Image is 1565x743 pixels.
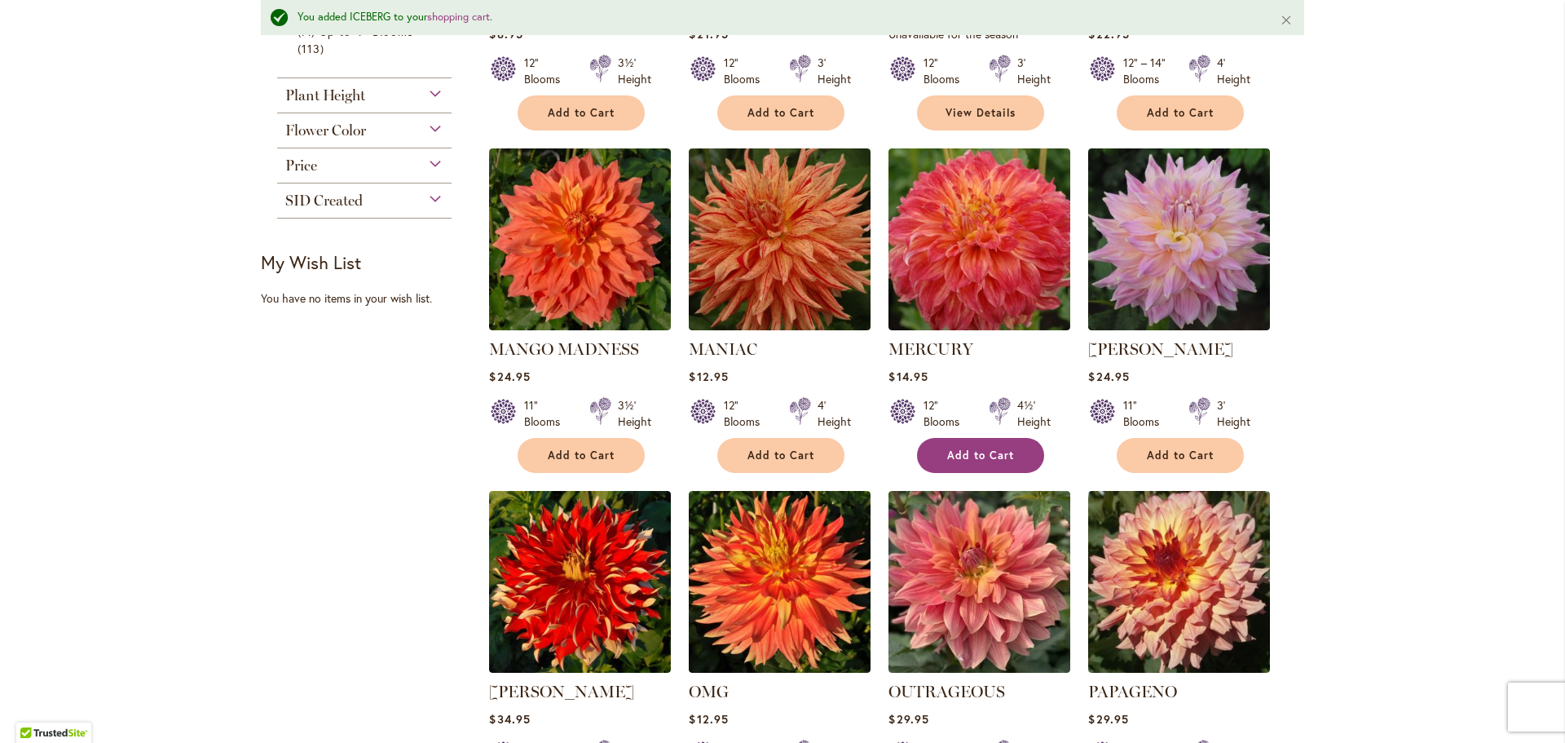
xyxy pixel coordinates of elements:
[947,449,1014,462] span: Add to Cart
[298,24,413,39] span: (M) Up to 4" Blooms
[888,369,928,384] span: $14.95
[689,491,871,673] img: Omg
[888,711,928,727] span: $29.95
[298,10,1255,25] div: You added ICEBERG to your .
[924,55,969,87] div: 12" Blooms
[489,661,671,676] a: Nick Sr
[618,55,651,87] div: 3½' Height
[1123,55,1169,87] div: 12" – 14" Blooms
[717,95,844,130] button: Add to Cart
[12,685,58,731] iframe: Launch Accessibility Center
[888,318,1070,334] a: Mercury
[1217,397,1250,430] div: 3' Height
[1088,661,1270,676] a: Papageno
[489,318,671,334] a: Mango Madness
[427,10,490,24] a: shopping cart
[888,661,1070,676] a: OUTRAGEOUS
[489,339,639,359] a: MANGO MADNESS
[1117,95,1244,130] button: Add to Cart
[524,55,570,87] div: 12" Blooms
[689,148,871,330] img: Maniac
[489,148,671,330] img: Mango Madness
[489,682,634,701] a: [PERSON_NAME]
[518,95,645,130] button: Add to Cart
[888,491,1070,673] img: OUTRAGEOUS
[518,438,645,473] button: Add to Cart
[1117,438,1244,473] button: Add to Cart
[888,339,973,359] a: MERCURY
[548,449,615,462] span: Add to Cart
[917,438,1044,473] button: Add to Cart
[1088,318,1270,334] a: Mingus Philip Sr
[1017,55,1051,87] div: 3' Height
[285,86,365,104] span: Plant Height
[1217,55,1250,87] div: 4' Height
[1088,711,1128,727] span: $29.95
[1147,106,1214,120] span: Add to Cart
[818,397,851,430] div: 4' Height
[924,397,969,430] div: 12" Blooms
[689,318,871,334] a: Maniac
[1017,397,1051,430] div: 4½' Height
[285,122,366,139] span: Flower Color
[489,491,671,673] img: Nick Sr
[261,290,478,307] div: You have no items in your wish list.
[1088,148,1270,330] img: Mingus Philip Sr
[298,23,435,57] a: (M) Up to 4" Blooms 113
[261,250,361,274] strong: My Wish List
[285,157,317,175] span: Price
[285,192,363,210] span: SID Created
[1123,397,1169,430] div: 11" Blooms
[747,106,814,120] span: Add to Cart
[618,397,651,430] div: 3½' Height
[689,711,728,727] span: $12.95
[689,369,728,384] span: $12.95
[747,449,814,462] span: Add to Cart
[689,682,729,701] a: OMG
[917,95,1044,130] a: View Details
[1088,491,1270,673] img: Papageno
[1088,339,1233,359] a: [PERSON_NAME]
[717,438,844,473] button: Add to Cart
[524,397,570,430] div: 11" Blooms
[818,55,851,87] div: 3' Height
[689,339,757,359] a: MANIAC
[724,55,769,87] div: 12" Blooms
[888,682,1005,701] a: OUTRAGEOUS
[888,148,1070,330] img: Mercury
[298,40,328,57] span: 113
[489,711,530,727] span: $34.95
[489,369,530,384] span: $24.95
[689,661,871,676] a: Omg
[946,106,1016,120] span: View Details
[1088,369,1129,384] span: $24.95
[1088,682,1177,701] a: PAPAGENO
[548,106,615,120] span: Add to Cart
[1147,449,1214,462] span: Add to Cart
[724,397,769,430] div: 12" Blooms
